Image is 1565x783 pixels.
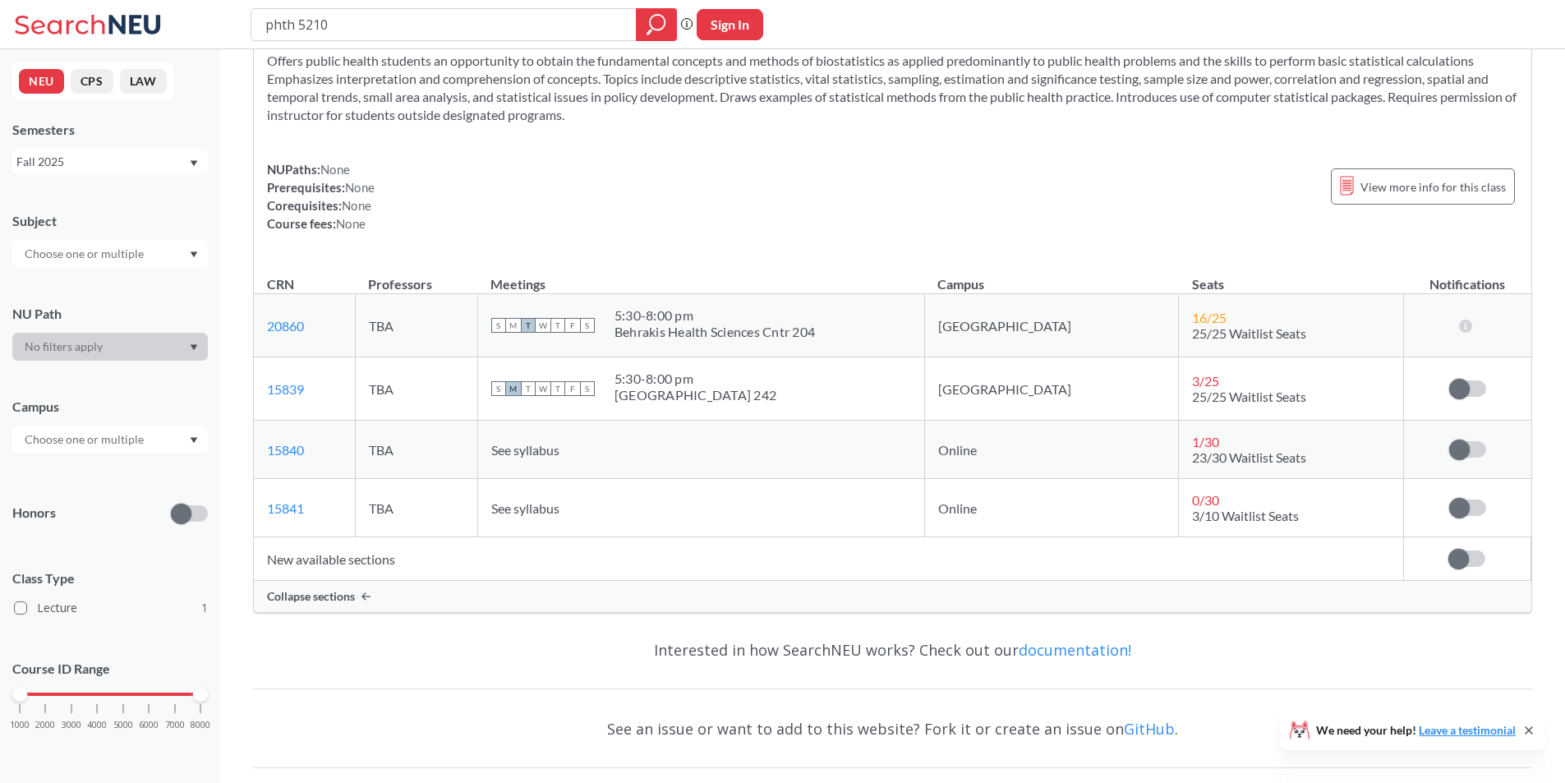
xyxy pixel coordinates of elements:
th: Notifications [1403,259,1530,294]
span: None [342,198,371,213]
span: S [491,381,506,396]
td: [GEOGRAPHIC_DATA] [924,294,1179,357]
span: 25/25 Waitlist Seats [1192,325,1306,341]
div: See an issue or want to add to this website? Fork it or create an issue on . [253,705,1532,753]
span: 0 / 30 [1192,492,1219,508]
span: None [336,216,366,231]
div: CRN [267,275,294,293]
button: CPS [71,69,113,94]
div: Dropdown arrow [12,426,208,454]
td: [GEOGRAPHIC_DATA] [924,357,1179,421]
th: Campus [924,259,1179,294]
section: Offers public health students an opportunity to obtain the fundamental concepts and methods of bi... [267,52,1518,124]
div: 5:30 - 8:00 pm [614,371,776,387]
span: S [580,381,595,396]
div: NUPaths: Prerequisites: Corequisites: Course fees: [267,160,375,233]
span: S [491,318,506,333]
div: Fall 2025Dropdown arrow [12,149,208,175]
p: Course ID Range [12,660,208,679]
span: 3000 [62,721,81,730]
div: Fall 2025 [16,153,188,171]
span: T [521,381,536,396]
div: Collapse sections [254,581,1531,612]
a: 15839 [267,381,304,397]
button: LAW [120,69,167,94]
input: Choose one or multiple [16,430,154,449]
button: Sign In [697,9,763,40]
span: 1 / 30 [1192,434,1219,449]
th: Professors [355,259,477,294]
div: Campus [12,398,208,416]
td: TBA [355,357,477,421]
span: 3 / 25 [1192,373,1219,389]
div: Subject [12,212,208,230]
button: NEU [19,69,64,94]
span: M [506,381,521,396]
span: We need your help! [1316,725,1516,736]
span: F [565,318,580,333]
svg: Dropdown arrow [190,437,198,444]
span: 4000 [87,721,107,730]
td: Online [924,479,1179,537]
span: W [536,381,550,396]
div: Behrakis Health Sciences Cntr 204 [614,324,815,340]
span: T [550,381,565,396]
span: None [345,180,375,195]
p: Honors [12,504,56,523]
div: Interested in how SearchNEU works? Check out our [253,626,1532,674]
span: 3/10 Waitlist Seats [1192,508,1299,523]
div: Semesters [12,121,208,139]
svg: Dropdown arrow [190,251,198,258]
span: None [320,162,350,177]
a: 20860 [267,318,304,334]
td: New available sections [254,537,1403,581]
a: documentation! [1019,640,1131,660]
span: T [550,318,565,333]
span: 5000 [113,721,133,730]
td: TBA [355,479,477,537]
span: Collapse sections [267,589,355,604]
input: Class, professor, course number, "phrase" [264,11,624,39]
span: S [580,318,595,333]
span: 23/30 Waitlist Seats [1192,449,1306,465]
span: W [536,318,550,333]
span: 16 / 25 [1192,310,1227,325]
div: Dropdown arrow [12,240,208,268]
th: Meetings [477,259,924,294]
input: Choose one or multiple [16,244,154,264]
a: 15841 [267,500,304,516]
svg: Dropdown arrow [190,160,198,167]
th: Seats [1179,259,1403,294]
div: NU Path [12,305,208,323]
svg: Dropdown arrow [190,344,198,351]
td: Online [924,421,1179,479]
a: 15840 [267,442,304,458]
td: TBA [355,294,477,357]
span: 7000 [165,721,185,730]
span: M [506,318,521,333]
span: 25/25 Waitlist Seats [1192,389,1306,404]
div: magnifying glass [636,8,677,41]
span: See syllabus [491,500,559,516]
span: See syllabus [491,442,559,458]
td: TBA [355,421,477,479]
span: F [565,381,580,396]
div: [GEOGRAPHIC_DATA] 242 [614,387,776,403]
span: 6000 [139,721,159,730]
span: T [521,318,536,333]
a: Leave a testimonial [1419,723,1516,737]
label: Lecture [14,597,208,619]
span: 1000 [10,721,30,730]
span: Class Type [12,569,208,587]
svg: magnifying glass [647,13,666,36]
a: GitHub [1124,719,1175,739]
span: 2000 [35,721,55,730]
div: Dropdown arrow [12,333,208,361]
div: 5:30 - 8:00 pm [614,307,815,324]
span: 1 [201,599,208,617]
span: View more info for this class [1360,177,1506,197]
span: 8000 [191,721,210,730]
